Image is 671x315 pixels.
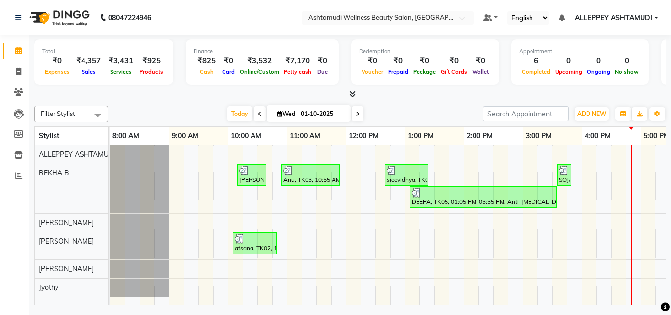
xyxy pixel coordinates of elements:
[519,56,553,67] div: 6
[227,106,252,121] span: Today
[523,129,554,143] a: 3:00 PM
[228,129,264,143] a: 10:00 AM
[411,68,438,75] span: Package
[386,166,427,184] div: sreevidhya, TK04, 12:40 PM-01:25 PM, Eyebrows Threading,Full Face Threading
[42,47,166,56] div: Total
[519,68,553,75] span: Completed
[558,166,570,184] div: SOJA, TK06, 03:35 PM-03:50 PM, Eyebrows Threading
[438,56,470,67] div: ₹0
[25,4,92,31] img: logo
[42,56,72,67] div: ₹0
[39,218,94,227] span: [PERSON_NAME]
[39,237,94,246] span: [PERSON_NAME]
[110,129,141,143] a: 8:00 AM
[197,68,216,75] span: Cash
[553,56,585,67] div: 0
[613,56,641,67] div: 0
[411,188,556,206] div: DEEPA, TK05, 01:05 PM-03:35 PM, Anti-[MEDICAL_DATA] Treatment With Spa,Root Touch up ( Ear to Ear...
[39,131,59,140] span: Stylist
[470,68,491,75] span: Wallet
[194,56,220,67] div: ₹825
[315,68,330,75] span: Due
[585,68,613,75] span: Ongoing
[405,129,436,143] a: 1:00 PM
[39,169,69,177] span: REKHA B
[519,47,641,56] div: Appointment
[238,166,265,184] div: [PERSON_NAME], TK01, 10:10 AM-10:40 AM, Eyebrows Threading,Forehead Threading
[281,68,314,75] span: Petty cash
[575,107,609,121] button: ADD NEW
[234,234,276,253] div: afsana, TK02, 10:05 AM-10:50 AM, Haircut without wash ,Eyebrows Threading
[282,166,339,184] div: Anu, TK03, 10:55 AM-11:55 AM, Eyebrows Threading,Forehead Threading,Upper Lip Threading
[237,56,281,67] div: ₹3,532
[137,56,166,67] div: ₹925
[386,68,411,75] span: Prepaid
[287,129,323,143] a: 11:00 AM
[42,68,72,75] span: Expenses
[220,68,237,75] span: Card
[314,56,331,67] div: ₹0
[411,56,438,67] div: ₹0
[470,56,491,67] div: ₹0
[585,56,613,67] div: 0
[220,56,237,67] div: ₹0
[169,129,201,143] a: 9:00 AM
[237,68,281,75] span: Online/Custom
[582,129,613,143] a: 4:00 PM
[39,283,58,292] span: Jyothy
[108,68,134,75] span: Services
[39,150,115,159] span: ALLEPPEY ASHTAMUDI
[359,47,491,56] div: Redemption
[298,107,347,121] input: 2025-10-01
[194,47,331,56] div: Finance
[346,129,381,143] a: 12:00 PM
[359,56,386,67] div: ₹0
[41,110,75,117] span: Filter Stylist
[105,56,137,67] div: ₹3,431
[359,68,386,75] span: Voucher
[137,68,166,75] span: Products
[553,68,585,75] span: Upcoming
[575,13,652,23] span: ALLEPPEY ASHTAMUDI
[72,56,105,67] div: ₹4,357
[438,68,470,75] span: Gift Cards
[577,110,606,117] span: ADD NEW
[386,56,411,67] div: ₹0
[108,4,151,31] b: 08047224946
[613,68,641,75] span: No show
[275,110,298,117] span: Wed
[39,264,94,273] span: [PERSON_NAME]
[483,106,569,121] input: Search Appointment
[281,56,314,67] div: ₹7,170
[464,129,495,143] a: 2:00 PM
[79,68,98,75] span: Sales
